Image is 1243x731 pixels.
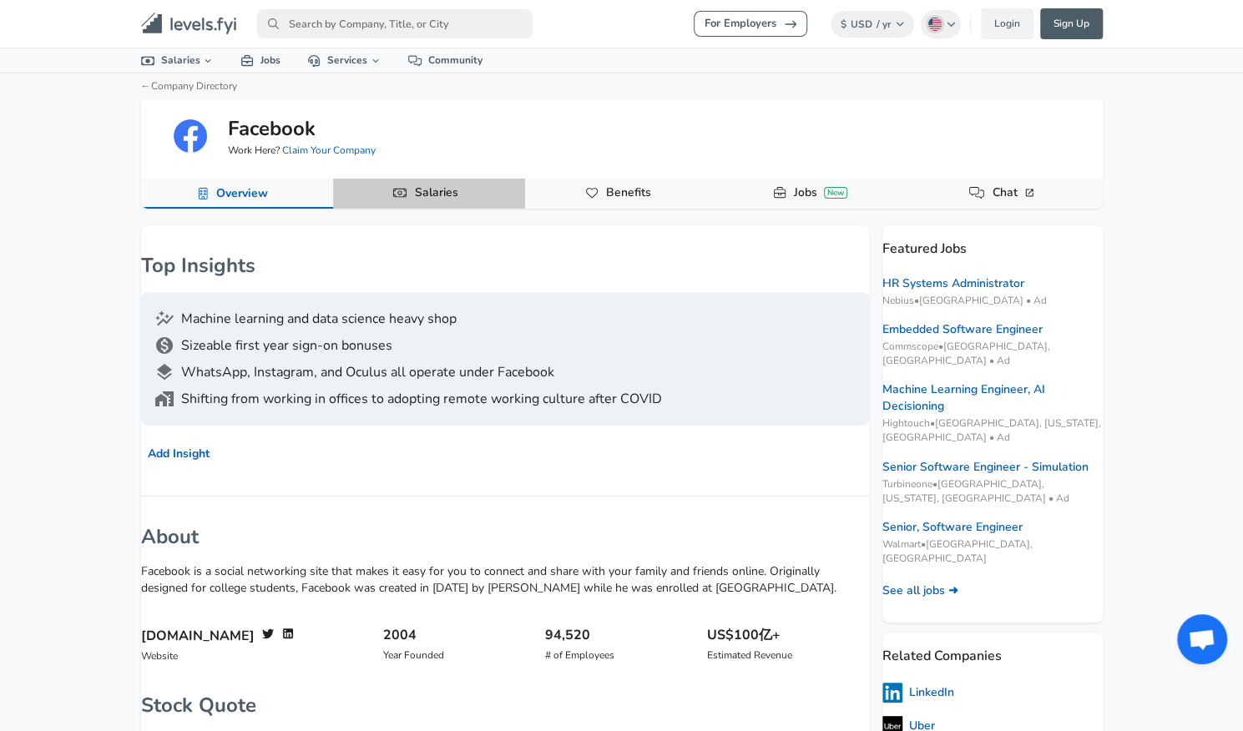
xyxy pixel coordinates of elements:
a: Jobs [227,48,294,73]
a: Senior, Software Engineer [882,519,1023,536]
span: $ [841,18,846,31]
span: / yr [877,18,892,31]
div: 开放式聊天 [1177,614,1227,664]
a: For Employers [694,11,807,37]
span: Walmart • [GEOGRAPHIC_DATA], [GEOGRAPHIC_DATA] [882,537,1103,566]
button: Add Insight [141,439,216,470]
h6: 94,520 [545,623,707,647]
a: See all jobs ➜ [882,582,958,599]
h5: Facebook [228,114,316,143]
a: Chat [986,179,1043,207]
span: Estimated Revenue [707,648,792,662]
span: # of Employees [545,648,614,662]
a: Claim Your Company [282,144,376,157]
a: Community [395,48,496,73]
span: Nebius • [GEOGRAPHIC_DATA] • Ad [882,294,1103,308]
h5: About [141,523,869,550]
span: Machine learning and data science heavy shop [181,310,457,328]
p: Featured Jobs [882,225,1103,259]
p: Facebook is a social networking site that makes it easy for you to connect and share with your fa... [141,563,869,597]
img: facebooklogo.png [174,119,207,153]
span: Commscope • [GEOGRAPHIC_DATA], [GEOGRAPHIC_DATA] • Ad [882,340,1103,368]
a: JobsNew [787,179,854,207]
input: Search by Company, Title, or City [257,9,533,38]
h5: Top Insights [141,252,869,279]
h2: Stock Quote [141,692,869,718]
div: New [824,187,847,199]
a: [DOMAIN_NAME] [141,627,255,645]
span: Hightouch • [GEOGRAPHIC_DATA], [US_STATE], [GEOGRAPHIC_DATA] • Ad [882,416,1103,445]
span: Shifting from working in offices to adopting remote working culture after COVID [181,390,662,408]
button: $USD/ yr [831,11,915,38]
h6: 2004 [383,623,545,647]
a: Login [981,8,1033,39]
a: HR Systems Administrator [882,275,1024,292]
a: LinkedIn [882,683,954,703]
span: Sizeable first year sign-on bonuses [181,336,392,355]
span: Year Founded [383,648,444,662]
img: linkedinlogo.png [882,683,902,703]
a: Senior Software Engineer - Simulation [882,459,1089,476]
span: USD [851,18,872,31]
a: Sign Up [1040,8,1103,39]
a: Services [294,48,395,73]
h6: US$100亿+ [707,623,869,647]
img: English (US) [928,18,942,31]
span: Website [141,649,178,663]
div: Company Data Navigation [141,179,1103,209]
a: Salaries [128,48,228,73]
p: Related Companies [882,633,1103,666]
a: Overview [210,179,275,208]
a: Machine Learning Engineer, AI Decisioning [882,381,1103,415]
a: Embedded Software Engineer [882,321,1043,338]
nav: primary [121,7,1123,41]
span: WhatsApp, Instagram, and Oculus all operate under Facebook [181,363,554,381]
button: English (US) [921,10,961,38]
span: Turbineone • [GEOGRAPHIC_DATA], [US_STATE], [GEOGRAPHIC_DATA] • Ad [882,477,1103,506]
a: Benefits [599,179,658,207]
span: Work Here? [228,144,376,158]
a: Salaries [408,179,465,207]
a: ←Company Directory [141,79,237,93]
